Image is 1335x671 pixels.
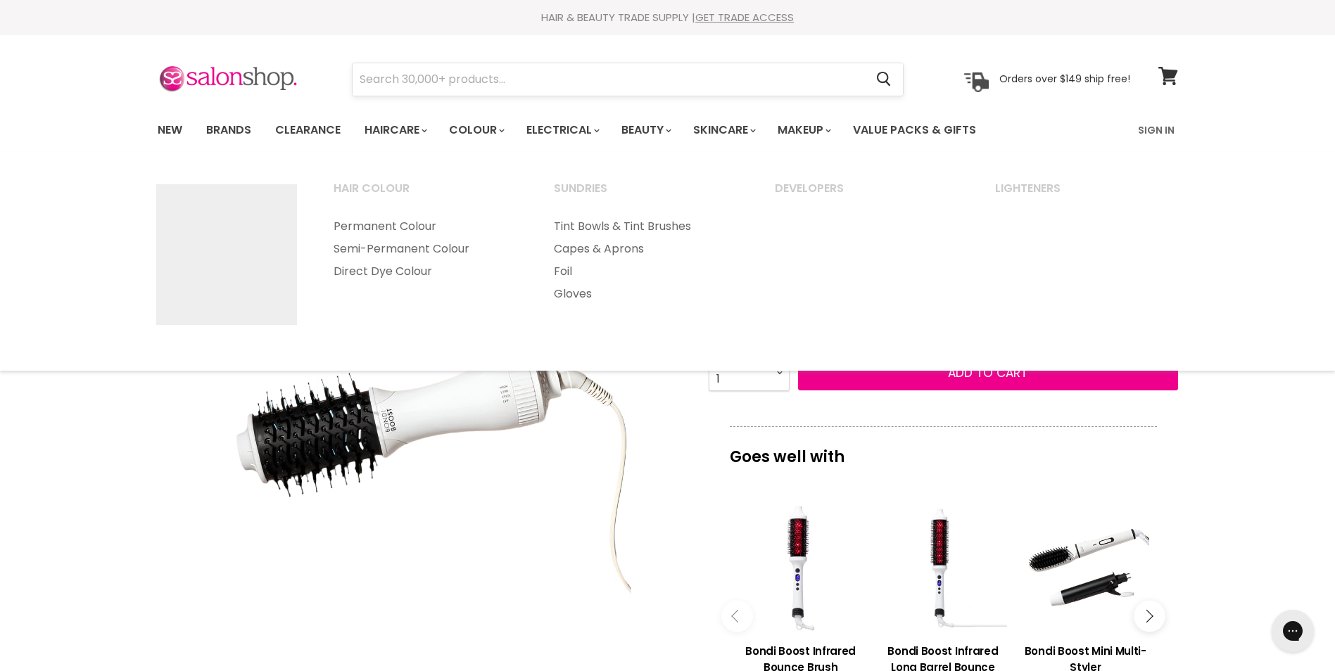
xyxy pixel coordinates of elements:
[866,63,903,96] button: Search
[948,364,1027,381] span: Add to cart
[842,115,987,145] a: Value Packs & Gifts
[536,238,754,260] a: Capes & Aprons
[316,215,534,238] a: Permanent Colour
[352,63,904,96] form: Product
[354,115,436,145] a: Haircare
[438,115,513,145] a: Colour
[516,115,608,145] a: Electrical
[536,177,754,212] a: Sundries
[757,177,975,212] a: Developers
[316,215,534,283] ul: Main menu
[695,10,794,25] a: GET TRADE ACCESS
[316,177,534,212] a: Hair Colour
[536,260,754,283] a: Foil
[140,11,1196,25] div: HAIR & BEAUTY TRADE SUPPLY |
[196,115,262,145] a: Brands
[536,283,754,305] a: Gloves
[1265,605,1321,657] iframe: Gorgias live chat messenger
[798,356,1178,391] button: Add to cart
[147,110,1058,151] ul: Main menu
[1130,115,1183,145] a: Sign In
[536,215,754,305] ul: Main menu
[140,110,1196,151] nav: Main
[999,72,1130,85] p: Orders over $149 ship free!
[683,115,764,145] a: Skincare
[147,115,193,145] a: New
[316,260,534,283] a: Direct Dye Colour
[977,177,1196,212] a: Lighteners
[611,115,680,145] a: Beauty
[730,426,1157,473] p: Goes well with
[353,63,866,96] input: Search
[265,115,351,145] a: Clearance
[316,238,534,260] a: Semi-Permanent Colour
[536,215,754,238] a: Tint Bowls & Tint Brushes
[767,115,840,145] a: Makeup
[209,222,631,644] img: Bondi Boost Mini Blowout Brush
[709,355,790,390] select: Quantity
